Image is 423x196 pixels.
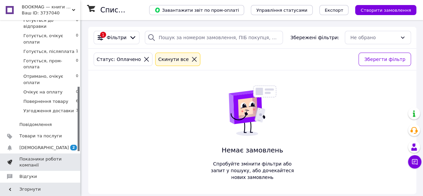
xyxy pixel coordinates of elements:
[23,73,76,85] span: Отримано, очікує оплати
[360,8,411,13] span: Створити замовлення
[107,34,126,41] span: Фільтри
[100,6,168,14] h1: Список замовлень
[23,33,76,45] span: Готується, очікує оплати
[76,108,78,114] span: 3
[19,174,37,180] span: Відгуки
[23,49,74,55] span: Готується, післяплата
[22,10,80,16] div: Ваш ID: 3737040
[208,145,297,155] span: Немає замовлень
[19,122,52,128] span: Повідомлення
[358,53,411,66] button: Зберегти фільтр
[76,33,78,45] span: 0
[19,145,69,151] span: [DEMOGRAPHIC_DATA]
[149,5,244,15] button: Завантажити звіт по пром-оплаті
[23,89,63,95] span: Очікує на оплату
[76,17,78,29] span: 0
[23,17,76,29] span: Готується до відправки
[208,160,297,181] span: Спробуйте змінити фільтри або запит у пошуку, або дочекайтеся нових замовлень
[325,8,343,13] span: Експорт
[76,99,78,105] span: 6
[19,133,62,139] span: Товари та послуги
[70,145,77,150] span: 2
[408,155,421,169] button: Чат з покупцем
[348,7,416,12] a: Створити замовлення
[23,58,76,70] span: Готується, пром-оплата
[76,49,78,55] span: 1
[355,5,416,15] button: Створити замовлення
[350,34,397,41] div: Не обрано
[19,156,62,168] span: Показники роботи компанії
[364,56,405,63] span: Зберегти фільтр
[290,34,339,41] span: Збережені фільтри:
[76,89,78,95] span: 0
[256,8,307,13] span: Управління статусами
[22,4,72,10] span: BOOKMAG — книги з психології та саморозвитку
[95,56,142,63] div: Статус: Оплачено
[76,58,78,70] span: 0
[23,108,74,114] span: Узгодження доставки
[23,99,68,105] span: Повернення товару
[251,5,313,15] button: Управління статусами
[157,56,190,63] div: Cкинути все
[319,5,349,15] button: Експорт
[145,31,283,44] input: Пошук за номером замовлення, ПІБ покупця, номером телефону, Email, номером накладної
[76,73,78,85] span: 0
[154,7,239,13] span: Завантажити звіт по пром-оплаті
